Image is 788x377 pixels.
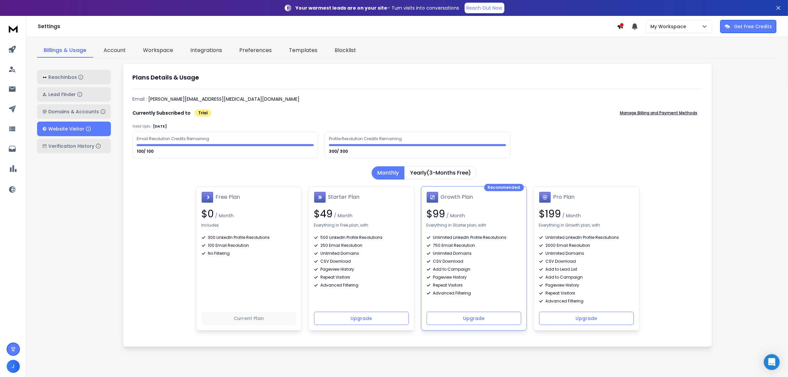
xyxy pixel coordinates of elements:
div: Unlimited LinkedIn Profile Resolutions [539,235,634,240]
strong: Your warmest leads are on your site [296,5,388,11]
img: logo [7,23,20,35]
div: 750 Email Resolution [427,243,521,248]
span: / Month [333,212,353,219]
p: [PERSON_NAME][EMAIL_ADDRESS][MEDICAL_DATA][DOMAIN_NAME] [148,96,300,102]
a: Templates [282,44,324,58]
div: Advanced Filtering [427,291,521,296]
p: 300/ 300 [329,149,349,154]
div: CSV Download [539,259,634,264]
div: Open Intercom Messenger [764,354,780,370]
p: Reach Out Now [467,5,502,11]
span: / Month [214,212,234,219]
button: Lead Finder [37,87,111,102]
a: Account [97,44,132,58]
p: Valid Upto : [132,124,152,129]
a: Reach Out Now [465,3,504,13]
button: Domains & Accounts [37,104,111,119]
div: Repeat Visitors [427,283,521,288]
button: Verification History [37,139,111,153]
p: Email : [132,96,147,102]
p: Everything in Growth plan, with [539,223,600,230]
p: Get Free Credits [734,23,772,30]
div: Pageview History [427,275,521,280]
h1: Starter Plan [328,193,360,201]
img: Starter Plan icon [314,192,326,203]
img: Free Plan icon [202,192,213,203]
p: My Workspace [650,23,689,30]
div: 2000 Email Resolution [539,243,634,248]
a: Billings & Usage [37,44,93,58]
div: No Filtering [202,251,296,256]
div: Add to Campaign [427,267,521,272]
span: $ 99 [427,207,445,221]
a: Preferences [233,44,278,58]
p: Currently Subscribed to [132,110,191,116]
a: Blocklist [328,44,363,58]
div: CSV Download [314,259,409,264]
div: Unlimited Domains [314,251,409,256]
div: CSV Download [427,259,521,264]
div: Unlimited Domains [539,251,634,256]
button: Upgrade [314,312,409,325]
button: Manage Billing and Payment Methods [615,106,703,120]
div: Pageview History [539,283,634,288]
p: – Turn visits into conversations [296,5,459,11]
div: Unlimited Domains [427,251,521,256]
a: Integrations [184,44,229,58]
span: / Month [445,212,465,219]
p: Manage Billing and Payment Methods [620,110,697,116]
span: $ 49 [314,207,333,221]
p: Includes [202,223,219,230]
div: Unlimited LinkedIn Profile Resolutions [427,235,521,240]
button: Yearly(3-Months Free) [404,166,477,180]
h1: Free Plan [216,193,240,201]
button: Upgrade [539,312,634,325]
div: 100 Email Resolution [202,243,296,248]
img: logo [42,75,47,80]
span: $ 199 [539,207,561,221]
div: Recommended [484,184,524,191]
div: Advanced Filtering [539,298,634,304]
button: J [7,360,20,373]
p: [DATE] [153,124,167,129]
h1: Plans Details & Usage [132,73,703,82]
button: Website Visitor [37,122,111,136]
div: Add to Campaign [539,275,634,280]
h1: Pro Plan [553,193,575,201]
button: Get Free Credits [720,20,776,33]
div: Advanced Filtering [314,283,409,288]
div: 500 LinkedIn Profile Resolutions [314,235,409,240]
div: 250 Email Resolution [314,243,409,248]
p: Everything in Starter plan, with [427,223,487,230]
img: Growth Plan icon [427,192,438,203]
div: Pageview History [314,267,409,272]
div: 300 LinkedIn Profile Resolutions [202,235,296,240]
p: 100/ 100 [137,149,155,154]
p: Everything in Free plan, with [314,223,369,230]
h1: Growth Plan [441,193,473,201]
span: $ 0 [202,207,214,221]
div: Email Resolution Credits Remaining [137,136,210,141]
h1: Settings [38,23,617,30]
div: Trial [195,109,211,117]
button: Monthly [372,166,404,180]
img: Pro Plan icon [539,192,551,203]
span: / Month [561,212,581,219]
a: Workspace [136,44,180,58]
div: Repeat Visitors [539,291,634,296]
div: Profile Resolution Credits Remaining [329,136,403,141]
button: ReachInbox [37,70,111,84]
div: Repeat Visitors [314,275,409,280]
div: Add to Lead List [539,267,634,272]
button: Upgrade [427,312,521,325]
